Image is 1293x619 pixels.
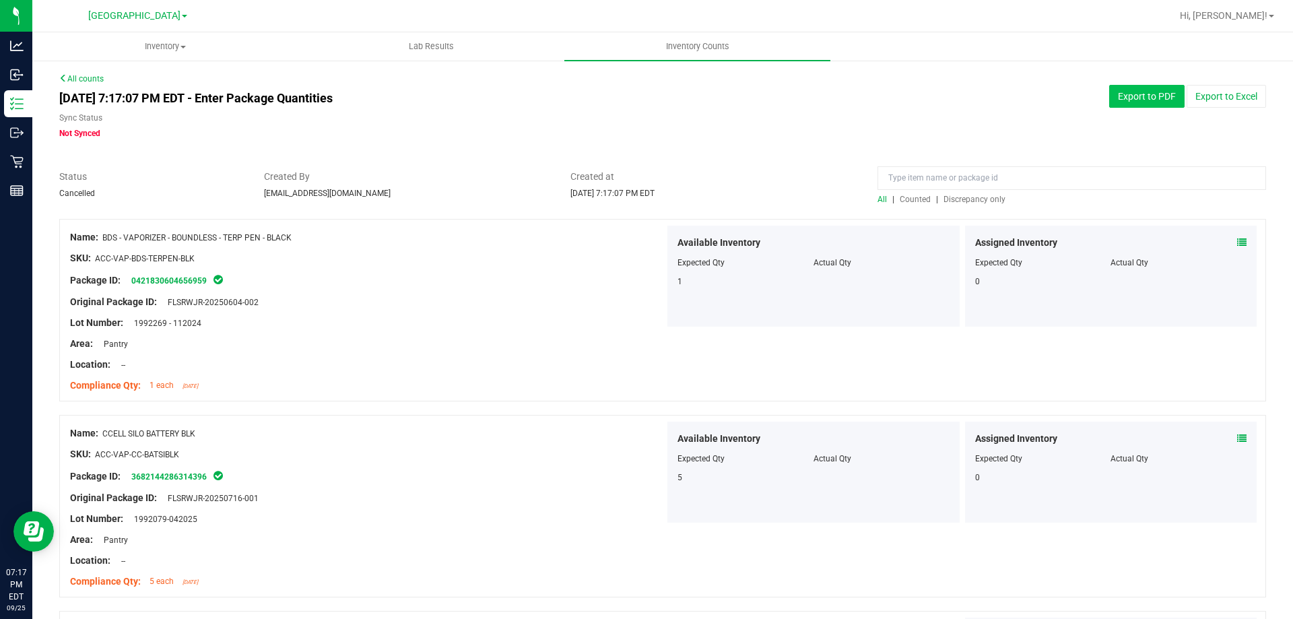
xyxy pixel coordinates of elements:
[677,277,682,286] span: 1
[975,257,1111,269] div: Expected Qty
[32,32,298,61] a: Inventory
[10,39,24,53] inline-svg: Analytics
[1187,85,1266,108] button: Export to Excel
[1110,257,1247,269] div: Actual Qty
[975,236,1057,250] span: Assigned Inventory
[298,32,564,61] a: Lab Results
[570,170,857,184] span: Created at
[892,195,894,204] span: |
[161,494,259,503] span: FLSRWJR-20250716-001
[114,556,125,566] span: --
[212,273,224,286] span: In Sync
[102,429,195,438] span: CCELL SILO BATTERY BLK
[70,380,141,391] span: Compliance Qty:
[70,555,110,566] span: Location:
[95,450,179,459] span: ACC-VAP-CC-BATSIBLK
[814,454,851,463] span: Actual Qty
[70,317,123,328] span: Lot Number:
[975,471,1111,484] div: 0
[150,577,174,586] span: 5 each
[102,233,292,242] span: BDS - VAPORIZER - BOUNDLESS - TERP PEN - BLACK
[59,112,102,124] label: Sync Status
[677,432,760,446] span: Available Inventory
[6,566,26,603] p: 07:17 PM EDT
[10,97,24,110] inline-svg: Inventory
[975,275,1111,288] div: 0
[10,68,24,82] inline-svg: Inbound
[877,166,1266,190] input: Type item name or package id
[70,428,98,438] span: Name:
[570,189,655,198] span: [DATE] 7:17:07 PM EDT
[95,254,195,263] span: ACC-VAP-BDS-TERPEN-BLK
[161,298,259,307] span: FLSRWJR-20250604-002
[59,129,100,138] span: Not Synced
[59,92,755,105] h4: [DATE] 7:17:07 PM EDT - Enter Package Quantities
[677,258,725,267] span: Expected Qty
[900,195,931,204] span: Counted
[70,492,157,503] span: Original Package ID:
[975,432,1057,446] span: Assigned Inventory
[877,195,887,204] span: All
[70,359,110,370] span: Location:
[70,576,141,587] span: Compliance Qty:
[70,449,91,459] span: SKU:
[13,511,54,552] iframe: Resource center
[936,195,938,204] span: |
[264,189,391,198] span: [EMAIL_ADDRESS][DOMAIN_NAME]
[264,170,551,184] span: Created By
[88,10,180,22] span: [GEOGRAPHIC_DATA]
[1180,10,1267,21] span: Hi, [PERSON_NAME]!
[648,40,748,53] span: Inventory Counts
[1109,85,1185,108] button: Export to PDF
[127,319,201,328] span: 1992269 - 112024
[150,381,174,390] span: 1 each
[70,296,157,307] span: Original Package ID:
[70,253,91,263] span: SKU:
[59,170,244,184] span: Status
[677,236,760,250] span: Available Inventory
[70,275,121,286] span: Package ID:
[183,579,198,585] span: [DATE]
[940,195,1005,204] a: Discrepancy only
[97,535,128,545] span: Pantry
[70,338,93,349] span: Area:
[391,40,472,53] span: Lab Results
[114,360,125,370] span: --
[10,155,24,168] inline-svg: Retail
[33,40,298,53] span: Inventory
[677,473,682,482] span: 5
[59,189,95,198] span: Cancelled
[127,515,197,524] span: 1992079-042025
[212,469,224,482] span: In Sync
[70,471,121,482] span: Package ID:
[70,513,123,524] span: Lot Number:
[1110,453,1247,465] div: Actual Qty
[131,472,207,482] a: 3682144286314396
[677,454,725,463] span: Expected Qty
[943,195,1005,204] span: Discrepancy only
[10,126,24,139] inline-svg: Outbound
[975,453,1111,465] div: Expected Qty
[97,339,128,349] span: Pantry
[814,258,851,267] span: Actual Qty
[70,232,98,242] span: Name:
[10,184,24,197] inline-svg: Reports
[6,603,26,613] p: 09/25
[183,383,198,389] span: [DATE]
[59,74,104,84] a: All counts
[564,32,830,61] a: Inventory Counts
[877,195,892,204] a: All
[70,534,93,545] span: Area:
[131,276,207,286] a: 0421830604656959
[896,195,936,204] a: Counted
